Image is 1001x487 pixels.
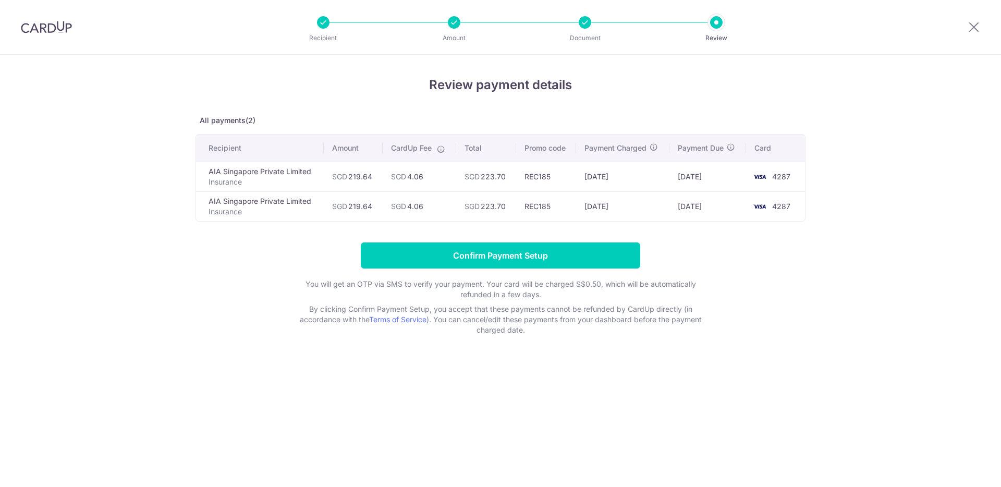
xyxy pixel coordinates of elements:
[196,135,324,162] th: Recipient
[196,76,805,94] h4: Review payment details
[576,162,669,191] td: [DATE]
[749,171,770,183] img: <span class="translation_missing" title="translation missing: en.account_steps.new_confirm_form.b...
[749,200,770,213] img: <span class="translation_missing" title="translation missing: en.account_steps.new_confirm_form.b...
[383,191,456,221] td: 4.06
[516,135,576,162] th: Promo code
[746,135,805,162] th: Card
[678,33,755,43] p: Review
[772,202,790,211] span: 4287
[292,304,709,335] p: By clicking Confirm Payment Setup, you accept that these payments cannot be refunded by CardUp di...
[332,202,347,211] span: SGD
[576,191,669,221] td: [DATE]
[324,191,383,221] td: 219.64
[196,191,324,221] td: AIA Singapore Private Limited
[772,172,790,181] span: 4287
[546,33,624,43] p: Document
[516,162,576,191] td: REC185
[21,21,72,33] img: CardUp
[285,33,362,43] p: Recipient
[465,172,480,181] span: SGD
[391,143,432,153] span: CardUp Fee
[669,191,746,221] td: [DATE]
[292,279,709,300] p: You will get an OTP via SMS to verify your payment. Your card will be charged S$0.50, which will ...
[196,115,805,126] p: All payments(2)
[209,206,315,217] p: Insurance
[456,191,516,221] td: 223.70
[678,143,724,153] span: Payment Due
[934,456,991,482] iframe: Opens a widget where you can find more information
[669,162,746,191] td: [DATE]
[391,172,406,181] span: SGD
[383,162,456,191] td: 4.06
[209,177,315,187] p: Insurance
[465,202,480,211] span: SGD
[196,162,324,191] td: AIA Singapore Private Limited
[391,202,406,211] span: SGD
[516,191,576,221] td: REC185
[324,135,383,162] th: Amount
[456,135,516,162] th: Total
[361,242,640,269] input: Confirm Payment Setup
[324,162,383,191] td: 219.64
[332,172,347,181] span: SGD
[416,33,493,43] p: Amount
[584,143,646,153] span: Payment Charged
[369,315,426,324] a: Terms of Service
[456,162,516,191] td: 223.70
